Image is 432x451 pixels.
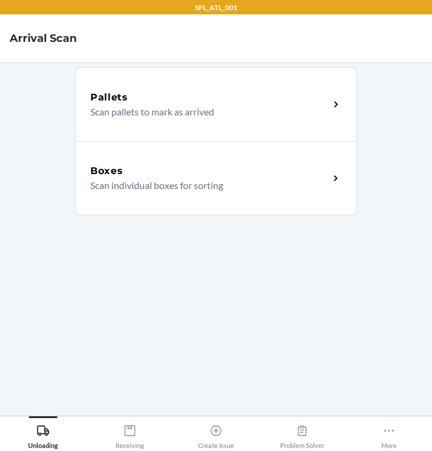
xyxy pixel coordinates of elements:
[90,178,320,193] p: Scan individual boxes for sorting
[75,67,357,141] a: PalletsScan pallets to mark as arrived
[259,416,345,449] button: Problem Solver
[195,2,238,13] p: SFL_ATL_001
[90,105,320,119] p: Scan pallets to mark as arrived
[75,141,357,215] a: BoxesScan individual boxes for sorting
[173,416,259,449] button: Create Issue
[280,419,324,449] div: Problem Solver
[90,90,128,105] h5: Pallets
[346,416,432,449] button: More
[115,419,144,449] div: Receiving
[381,419,397,449] div: More
[90,164,123,178] h5: Boxes
[86,416,172,449] button: Receiving
[198,419,234,449] div: Create Issue
[28,419,58,449] div: Unloading
[10,31,77,46] h4: Arrival Scan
